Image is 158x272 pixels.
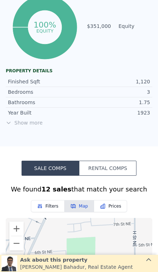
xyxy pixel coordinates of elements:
[33,20,56,29] tspan: 100%
[79,78,150,85] div: 1,120
[87,22,111,30] td: $351,000
[8,78,79,85] div: Finished Sqft
[79,109,150,116] div: 1923
[6,119,152,126] span: Show more
[117,22,149,30] td: Equity
[1,256,17,271] img: Siddhant Bahadur
[20,256,133,263] div: Ask about this property
[9,222,24,236] button: Zoom in
[8,99,79,106] div: Bathrooms
[6,68,152,74] div: Property details
[79,161,136,176] button: Rental Comps
[36,28,54,33] tspan: equity
[31,200,65,212] button: Filters
[20,263,133,271] div: [PERSON_NAME] Bahadur , Real Estate Agent
[79,88,150,96] div: 3
[79,99,150,106] div: 1.75
[9,236,24,251] button: Zoom out
[65,200,94,212] button: Map
[22,161,79,176] button: Sale Comps
[8,88,79,96] div: Bedrooms
[94,200,127,212] button: Prices
[41,185,71,193] strong: 12 sales
[8,109,79,116] div: Year Built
